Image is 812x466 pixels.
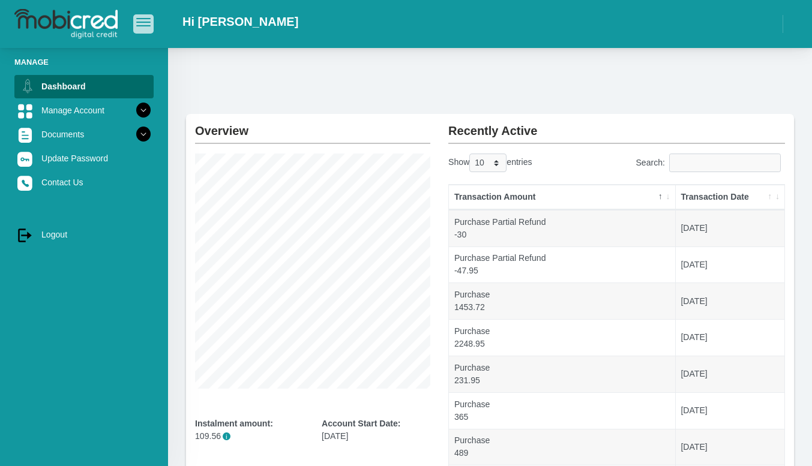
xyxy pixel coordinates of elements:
span: i [223,432,230,440]
a: Documents [14,123,154,146]
td: [DATE] [676,319,784,356]
p: 109.56 [195,430,304,443]
h2: Overview [195,114,430,138]
td: Purchase 365 [449,392,676,429]
img: logo-mobicred.svg [14,9,118,39]
b: Account Start Date: [322,419,400,428]
td: [DATE] [676,392,784,429]
a: Dashboard [14,75,154,98]
label: Search: [636,154,785,172]
td: Purchase 231.95 [449,356,676,392]
a: Update Password [14,147,154,170]
h2: Hi [PERSON_NAME] [182,14,298,29]
a: Manage Account [14,99,154,122]
div: [DATE] [322,417,430,443]
td: Purchase 1453.72 [449,282,676,319]
h2: Recently Active [448,114,785,138]
td: [DATE] [676,429,784,465]
td: Purchase Partial Refund -30 [449,210,676,246]
li: Manage [14,56,154,68]
th: Transaction Date: activate to sort column ascending [676,185,784,210]
td: Purchase 2248.95 [449,319,676,356]
th: Transaction Amount: activate to sort column descending [449,185,676,210]
td: [DATE] [676,282,784,319]
a: Contact Us [14,171,154,194]
b: Instalment amount: [195,419,273,428]
a: Logout [14,223,154,246]
td: [DATE] [676,246,784,283]
td: [DATE] [676,356,784,392]
td: Purchase Partial Refund -47.95 [449,246,676,283]
td: [DATE] [676,210,784,246]
select: Showentries [469,154,507,172]
td: Purchase 489 [449,429,676,465]
input: Search: [669,154,781,172]
label: Show entries [448,154,532,172]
